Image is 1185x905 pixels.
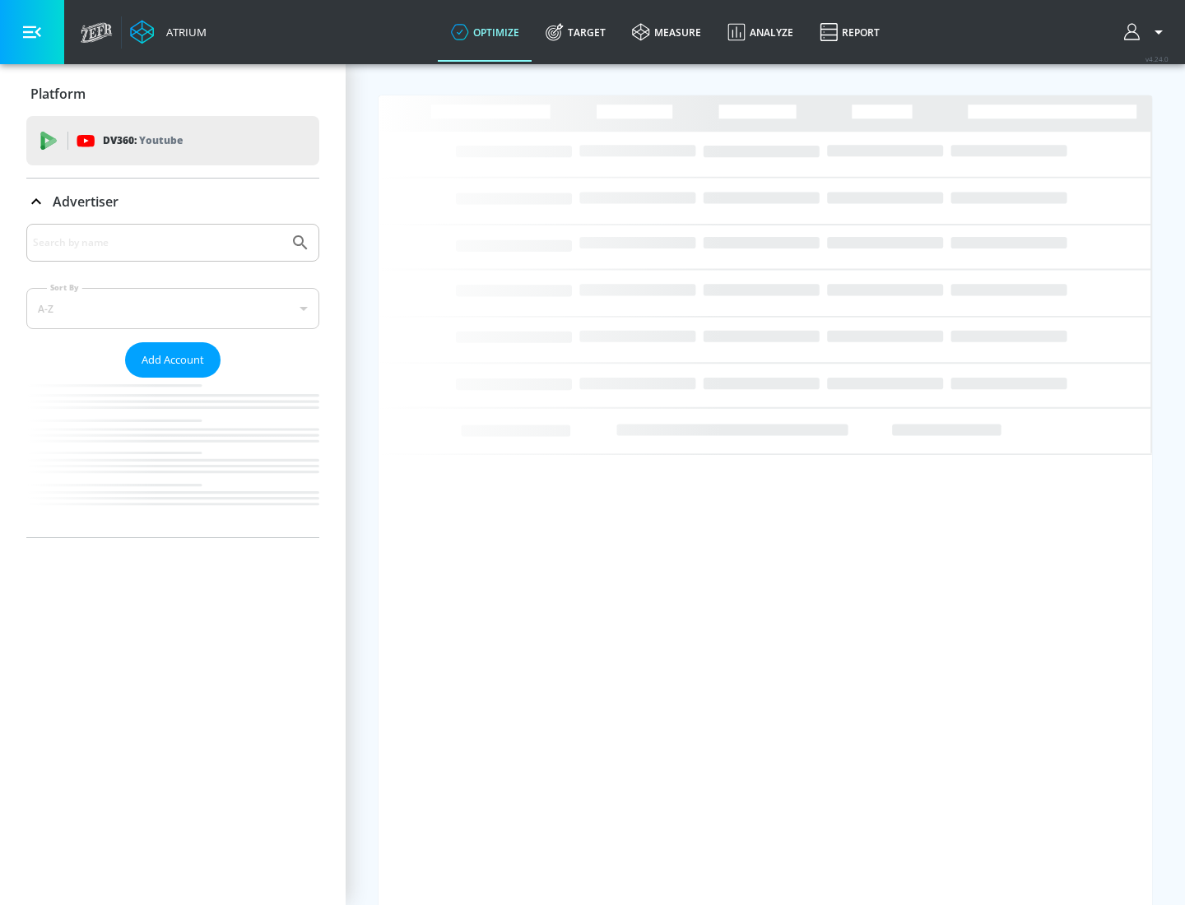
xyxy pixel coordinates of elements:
[130,20,207,44] a: Atrium
[532,2,619,62] a: Target
[53,193,118,211] p: Advertiser
[26,116,319,165] div: DV360: Youtube
[26,224,319,537] div: Advertiser
[160,25,207,39] div: Atrium
[26,179,319,225] div: Advertiser
[26,71,319,117] div: Platform
[139,132,183,149] p: Youtube
[26,378,319,537] nav: list of Advertiser
[806,2,893,62] a: Report
[1145,54,1169,63] span: v 4.24.0
[47,282,82,293] label: Sort By
[619,2,714,62] a: measure
[30,85,86,103] p: Platform
[714,2,806,62] a: Analyze
[142,350,204,369] span: Add Account
[26,288,319,329] div: A-Z
[103,132,183,150] p: DV360:
[33,232,282,253] input: Search by name
[438,2,532,62] a: optimize
[125,342,221,378] button: Add Account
